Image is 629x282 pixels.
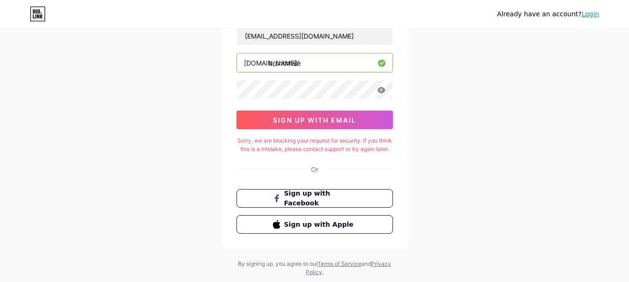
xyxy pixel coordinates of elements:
button: sign up with email [237,111,393,129]
button: Sign up with Apple [237,215,393,234]
span: sign up with email [273,116,356,124]
input: username [237,53,392,72]
div: Sorry, we are blocking your request for security. If you think this is a mistake, please contact ... [237,137,393,153]
a: Terms of Service [318,260,361,267]
span: Sign up with Facebook [284,189,356,208]
button: Sign up with Facebook [237,189,393,208]
div: Already have an account? [497,9,599,19]
div: By signing up, you agree to our and . [236,260,394,276]
div: [DOMAIN_NAME]/ [244,58,299,68]
a: Login [582,10,599,18]
div: Or [311,164,318,174]
input: Email [237,26,392,45]
span: Sign up with Apple [284,220,356,230]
